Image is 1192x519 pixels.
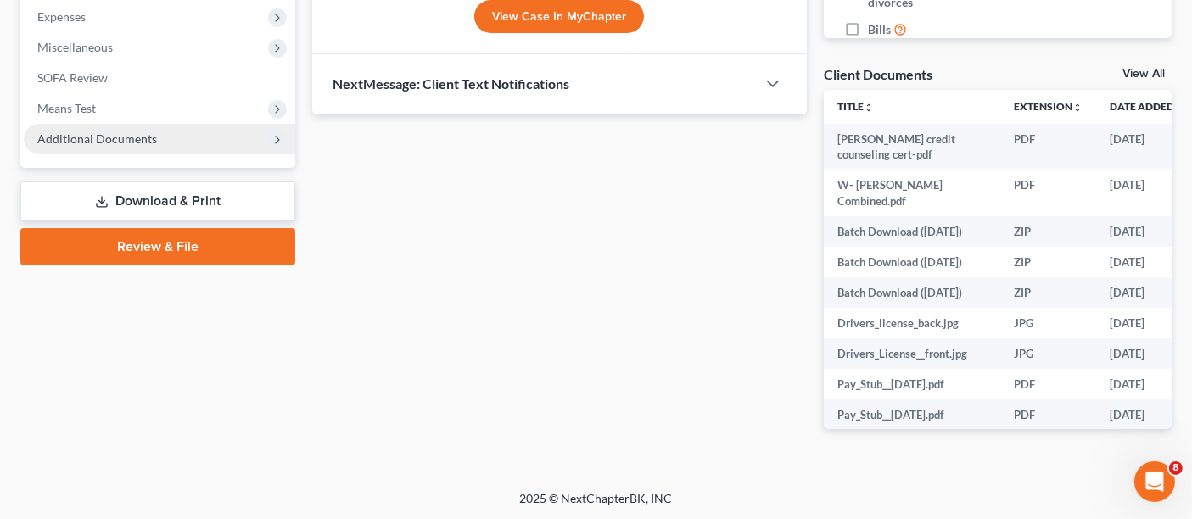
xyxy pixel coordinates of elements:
[1000,399,1096,430] td: PDF
[37,70,108,85] span: SOFA Review
[37,101,96,115] span: Means Test
[824,308,1000,338] td: Drivers_license_back.jpg
[868,21,891,38] span: Bills
[20,228,295,265] a: Review & File
[864,103,874,113] i: unfold_more
[837,100,874,113] a: Titleunfold_more
[1014,100,1083,113] a: Extensionunfold_more
[1000,369,1096,399] td: PDF
[824,369,1000,399] td: Pay_Stub__[DATE].pdf
[20,181,295,221] a: Download & Print
[824,124,1000,170] td: [PERSON_NAME] credit counseling cert-pdf
[24,63,295,93] a: SOFA Review
[37,131,157,146] span: Additional Documents
[1122,68,1165,80] a: View All
[37,40,113,54] span: Miscellaneous
[1000,216,1096,247] td: ZIP
[824,338,1000,369] td: Drivers_License__front.jpg
[824,170,1000,216] td: W- [PERSON_NAME] Combined.pdf
[1169,461,1183,475] span: 8
[824,277,1000,308] td: Batch Download ([DATE])
[333,75,569,92] span: NextMessage: Client Text Notifications
[824,216,1000,247] td: Batch Download ([DATE])
[1134,461,1175,502] iframe: Intercom live chat
[1072,103,1083,113] i: unfold_more
[1000,277,1096,308] td: ZIP
[824,65,932,83] div: Client Documents
[1110,100,1186,113] a: Date Added expand_more
[1000,247,1096,277] td: ZIP
[37,9,86,24] span: Expenses
[1000,124,1096,170] td: PDF
[824,399,1000,430] td: Pay_Stub__[DATE].pdf
[1000,338,1096,369] td: JPG
[1000,170,1096,216] td: PDF
[1000,308,1096,338] td: JPG
[824,247,1000,277] td: Batch Download ([DATE])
